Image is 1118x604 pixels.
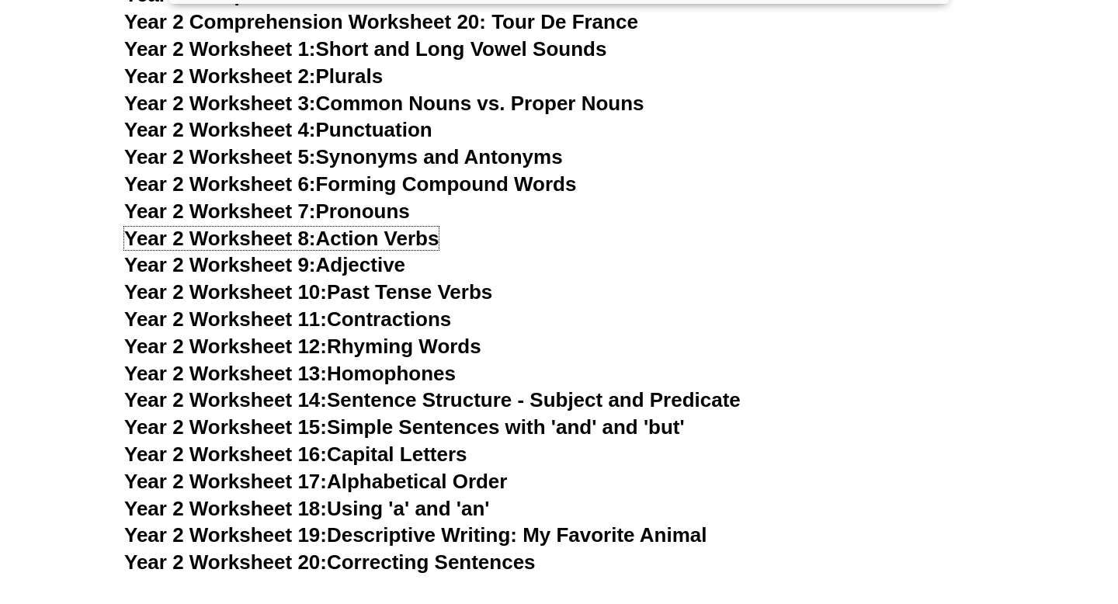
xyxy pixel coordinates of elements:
[124,253,405,276] a: Year 2 Worksheet 9:Adjective
[124,443,467,466] a: Year 2 Worksheet 16:Capital Letters
[124,172,316,196] span: Year 2 Worksheet 6:
[124,470,327,493] span: Year 2 Worksheet 17:
[124,64,383,88] a: Year 2 Worksheet 2:Plurals
[124,362,456,385] a: Year 2 Worksheet 13:Homophones
[124,64,316,88] span: Year 2 Worksheet 2:
[124,172,576,196] a: Year 2 Worksheet 6:Forming Compound Words
[124,335,481,358] a: Year 2 Worksheet 12:Rhyming Words
[124,118,432,141] a: Year 2 Worksheet 4:Punctuation
[124,200,316,223] span: Year 2 Worksheet 7:
[124,443,327,466] span: Year 2 Worksheet 16:
[124,523,327,547] span: Year 2 Worksheet 19:
[124,335,327,358] span: Year 2 Worksheet 12:
[124,92,316,115] span: Year 2 Worksheet 3:
[124,307,327,331] span: Year 2 Worksheet 11:
[124,253,316,276] span: Year 2 Worksheet 9:
[124,118,316,141] span: Year 2 Worksheet 4:
[124,497,327,520] span: Year 2 Worksheet 18:
[124,550,327,574] span: Year 2 Worksheet 20:
[124,227,316,250] span: Year 2 Worksheet 8:
[124,415,327,439] span: Year 2 Worksheet 15:
[124,388,741,411] a: Year 2 Worksheet 14:Sentence Structure - Subject and Predicate
[124,470,507,493] a: Year 2 Worksheet 17:Alphabetical Order
[124,145,316,168] span: Year 2 Worksheet 5:
[124,37,606,61] a: Year 2 Worksheet 1:Short and Long Vowel Sounds
[124,280,492,304] a: Year 2 Worksheet 10:Past Tense Verbs
[124,145,563,168] a: Year 2 Worksheet 5:Synonyms and Antonyms
[124,362,327,385] span: Year 2 Worksheet 13:
[852,429,1118,604] iframe: Chat Widget
[124,523,707,547] a: Year 2 Worksheet 19:Descriptive Writing: My Favorite Animal
[124,92,644,115] a: Year 2 Worksheet 3:Common Nouns vs. Proper Nouns
[124,37,316,61] span: Year 2 Worksheet 1:
[124,415,685,439] a: Year 2 Worksheet 15:Simple Sentences with 'and' and 'but'
[124,388,327,411] span: Year 2 Worksheet 14:
[124,10,638,33] a: Year 2 Comprehension Worksheet 20: Tour De France
[124,307,451,331] a: Year 2 Worksheet 11:Contractions
[124,200,410,223] a: Year 2 Worksheet 7:Pronouns
[124,550,536,574] a: Year 2 Worksheet 20:Correcting Sentences
[124,497,489,520] a: Year 2 Worksheet 18:Using 'a' and 'an'
[124,280,327,304] span: Year 2 Worksheet 10:
[124,227,439,250] a: Year 2 Worksheet 8:Action Verbs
